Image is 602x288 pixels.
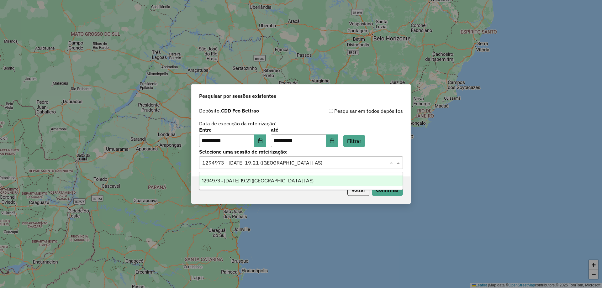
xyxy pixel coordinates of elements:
[199,172,403,190] ng-dropdown-panel: Options list
[254,134,266,147] button: Choose Date
[221,107,259,114] strong: CDD Fco Beltrao
[301,107,403,115] div: Pesquisar em todos depósitos
[271,126,338,134] label: até
[199,120,277,127] label: Data de execução da roteirização:
[372,184,403,196] button: Confirmar
[326,134,338,147] button: Choose Date
[390,159,395,166] span: Clear all
[199,107,259,114] label: Depósito:
[343,135,365,147] button: Filtrar
[199,92,276,100] span: Pesquisar por sessões existentes
[347,184,369,196] button: Voltar
[202,178,314,183] span: 1294973 - [DATE] 19:21 ([GEOGRAPHIC_DATA] | AS)
[199,148,403,155] label: Selecione uma sessão de roteirização:
[199,126,266,134] label: Entre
